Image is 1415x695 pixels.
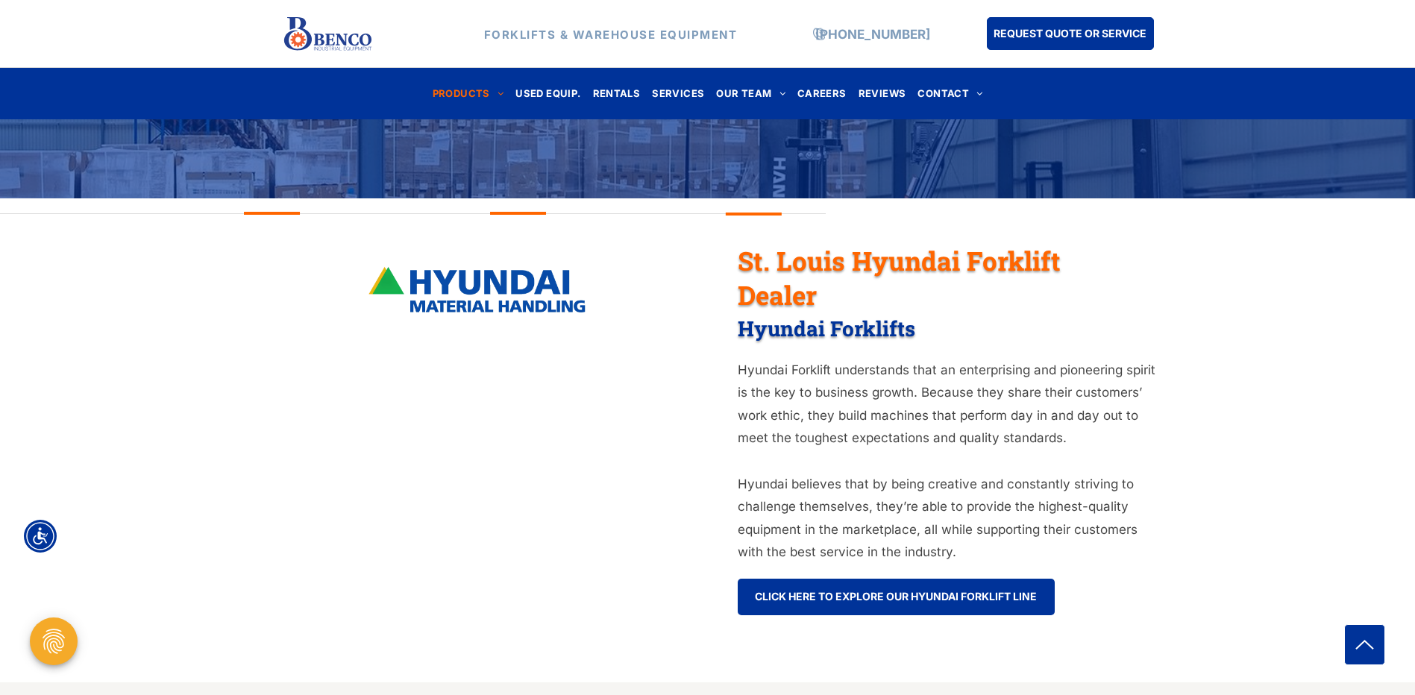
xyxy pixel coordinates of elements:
a: CLICK HERE TO EXPLORE OUR HYUNDAI FORKLIFT LINE [738,579,1055,615]
a: PRODUCTS [427,84,510,104]
a: REQUEST QUOTE OR SERVICE [987,17,1154,50]
a: RENTALS [587,84,647,104]
span: Hyundai Forklifts [738,315,915,342]
span: St. Louis Hyundai Forklift Dealer [738,243,1061,312]
a: SERVICES [646,84,710,104]
img: bencoindustrial [365,264,589,315]
a: CONTACT [912,84,988,104]
a: OUR TEAM [710,84,791,104]
a: USED EQUIP. [509,84,586,104]
span: Hyundai Forklift understands that an enterprising and pioneering spirit is the key to business gr... [738,362,1155,446]
span: REQUEST QUOTE OR SERVICE [994,19,1146,47]
a: [PHONE_NUMBER] [815,26,930,41]
span: Hyundai believes that by being creative and constantly striving to challenge themselves, they’re ... [738,477,1138,560]
div: Accessibility Menu [24,520,57,553]
span: CLICK HERE TO EXPLORE OUR HYUNDAI FORKLIFT LINE [755,582,1037,610]
strong: FORKLIFTS & WAREHOUSE EQUIPMENT [484,27,738,41]
a: CAREERS [791,84,853,104]
a: REVIEWS [853,84,912,104]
